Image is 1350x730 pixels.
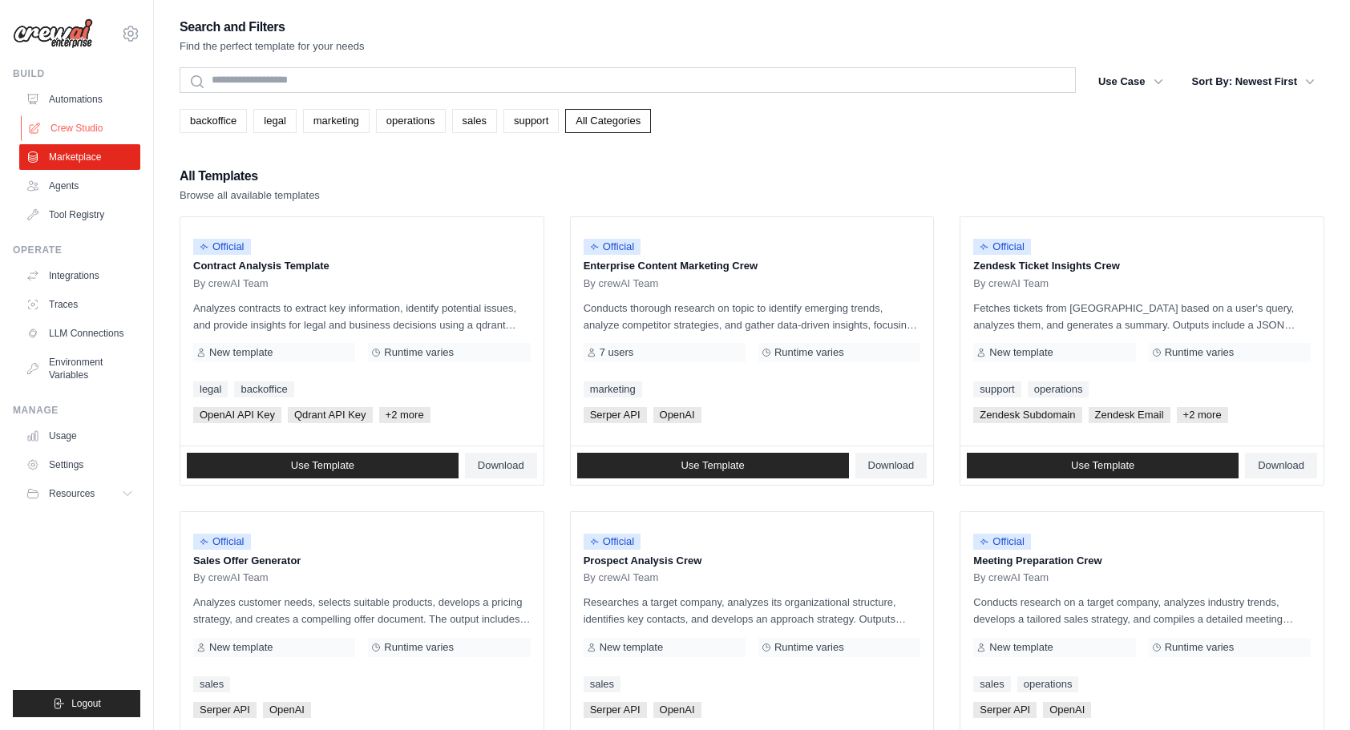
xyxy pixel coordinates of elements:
a: LLM Connections [19,321,140,346]
span: Zendesk Email [1089,407,1170,423]
p: Find the perfect template for your needs [180,38,365,54]
span: Serper API [584,702,647,718]
div: Operate [13,244,140,256]
span: Runtime varies [774,641,844,654]
p: Zendesk Ticket Insights Crew [973,258,1311,274]
span: By crewAI Team [973,571,1049,584]
span: Official [584,239,641,255]
span: Use Template [291,459,354,472]
p: Fetches tickets from [GEOGRAPHIC_DATA] based on a user's query, analyzes them, and generates a su... [973,300,1311,333]
p: Prospect Analysis Crew [584,553,921,569]
span: Download [478,459,524,472]
a: All Categories [565,109,651,133]
a: Integrations [19,263,140,288]
p: Analyzes contracts to extract key information, identify potential issues, and provide insights fo... [193,300,531,333]
a: support [973,381,1021,397]
div: Manage [13,404,140,417]
a: Traces [19,292,140,317]
button: Use Case [1089,67,1173,96]
span: Serper API [973,702,1037,718]
span: Official [584,534,641,550]
a: Download [855,453,928,478]
span: Official [193,534,251,550]
span: Runtime varies [384,346,454,359]
span: New template [989,641,1053,654]
span: OpenAI [653,702,701,718]
span: Qdrant API Key [288,407,373,423]
span: Official [193,239,251,255]
span: New template [989,346,1053,359]
span: Download [868,459,915,472]
a: operations [1017,676,1079,692]
a: operations [1028,381,1089,397]
a: backoffice [234,381,293,397]
a: sales [193,676,230,692]
p: Conducts thorough research on topic to identify emerging trends, analyze competitor strategies, a... [584,300,921,333]
span: OpenAI [1043,702,1091,718]
a: legal [253,109,296,133]
p: Researches a target company, analyzes its organizational structure, identifies key contacts, and ... [584,594,921,627]
a: Use Template [577,453,849,478]
a: Marketplace [19,144,140,170]
a: Usage [19,423,140,449]
a: sales [584,676,620,692]
span: Download [1258,459,1304,472]
a: Environment Variables [19,349,140,388]
span: Resources [49,487,95,500]
h2: All Templates [180,165,320,188]
a: backoffice [180,109,247,133]
button: Resources [19,481,140,506]
p: Enterprise Content Marketing Crew [584,258,921,274]
a: marketing [584,381,642,397]
span: +2 more [379,407,430,423]
span: Official [973,239,1031,255]
a: sales [973,676,1010,692]
span: By crewAI Team [584,277,659,290]
p: Browse all available templates [180,188,320,204]
a: Download [465,453,537,478]
a: Use Template [967,453,1239,478]
p: Analyzes customer needs, selects suitable products, develops a pricing strategy, and creates a co... [193,594,531,627]
button: Sort By: Newest First [1182,67,1324,96]
p: Sales Offer Generator [193,553,531,569]
span: Runtime varies [384,641,454,654]
a: Tool Registry [19,202,140,228]
p: Contract Analysis Template [193,258,531,274]
div: Build [13,67,140,80]
span: By crewAI Team [193,571,269,584]
span: New template [209,346,273,359]
a: Crew Studio [21,115,142,141]
a: marketing [303,109,370,133]
a: legal [193,381,228,397]
span: Runtime varies [774,346,844,359]
span: Use Template [681,459,744,472]
span: New template [600,641,663,654]
span: +2 more [1177,407,1228,423]
span: Use Template [1071,459,1134,472]
span: Serper API [193,702,257,718]
span: OpenAI [263,702,311,718]
p: Conducts research on a target company, analyzes industry trends, develops a tailored sales strate... [973,594,1311,627]
a: Agents [19,173,140,199]
a: Download [1245,453,1317,478]
span: By crewAI Team [973,277,1049,290]
img: Logo [13,18,93,49]
h2: Search and Filters [180,16,365,38]
a: Use Template [187,453,459,478]
span: 7 users [600,346,634,359]
a: operations [376,109,446,133]
span: OpenAI API Key [193,407,281,423]
a: Automations [19,87,140,112]
span: Runtime varies [1165,346,1235,359]
span: OpenAI [653,407,701,423]
span: By crewAI Team [584,571,659,584]
a: Settings [19,452,140,478]
span: New template [209,641,273,654]
span: Zendesk Subdomain [973,407,1081,423]
p: Meeting Preparation Crew [973,553,1311,569]
a: support [503,109,559,133]
span: Serper API [584,407,647,423]
span: Logout [71,697,101,710]
a: sales [452,109,497,133]
span: Runtime varies [1165,641,1235,654]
